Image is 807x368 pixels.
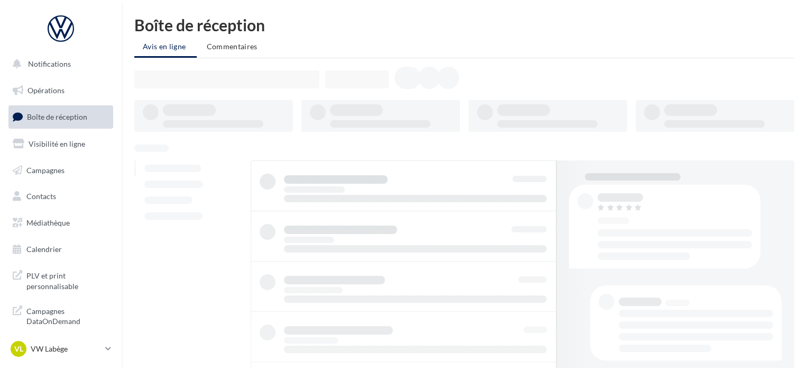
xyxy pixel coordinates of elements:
span: VL [14,344,23,354]
a: Boîte de réception [6,105,115,128]
a: PLV et print personnalisable [6,264,115,295]
button: Notifications [6,53,111,75]
span: Campagnes [26,165,65,174]
a: Calendrier [6,238,115,261]
span: PLV et print personnalisable [26,268,109,291]
a: Contacts [6,185,115,208]
span: Commentaires [207,42,258,51]
span: Visibilité en ligne [29,139,85,148]
a: Campagnes DataOnDemand [6,300,115,331]
div: Boîte de réception [134,17,794,33]
a: Médiathèque [6,212,115,234]
span: Campagnes DataOnDemand [26,304,109,327]
a: VL VW Labège [8,339,113,359]
span: Opérations [27,86,65,95]
span: Boîte de réception [27,112,87,121]
a: Visibilité en ligne [6,133,115,155]
span: Contacts [26,192,56,201]
a: Opérations [6,79,115,102]
span: Calendrier [26,245,62,254]
span: Médiathèque [26,218,70,227]
p: VW Labège [31,344,101,354]
a: Campagnes [6,159,115,182]
span: Notifications [28,59,71,68]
